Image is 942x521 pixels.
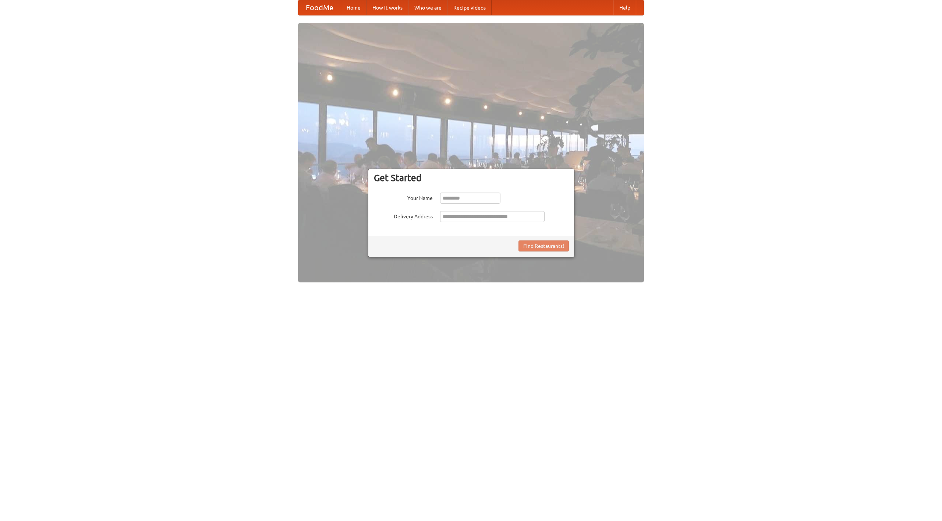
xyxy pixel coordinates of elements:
a: Help [613,0,636,15]
label: Delivery Address [374,211,433,220]
label: Your Name [374,193,433,202]
a: Home [341,0,366,15]
a: Recipe videos [447,0,492,15]
a: FoodMe [298,0,341,15]
button: Find Restaurants! [518,240,569,251]
h3: Get Started [374,172,569,183]
a: Who we are [408,0,447,15]
a: How it works [366,0,408,15]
